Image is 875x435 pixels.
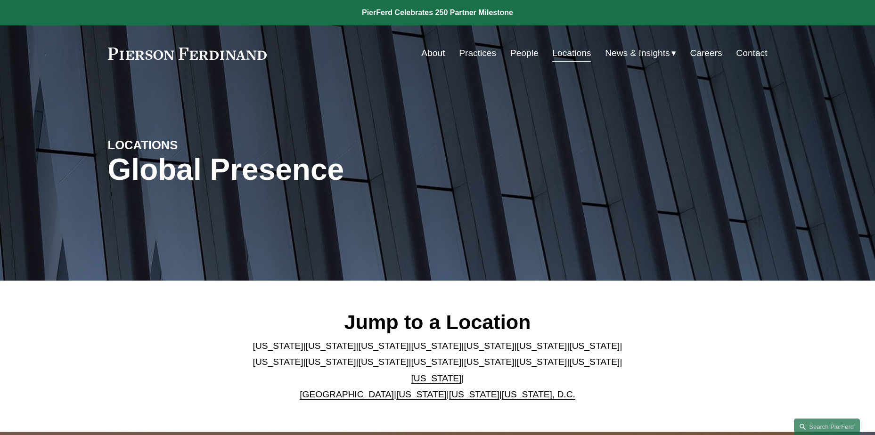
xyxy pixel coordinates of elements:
[502,389,575,399] a: [US_STATE], D.C.
[794,419,860,435] a: Search this site
[396,389,447,399] a: [US_STATE]
[300,389,394,399] a: [GEOGRAPHIC_DATA]
[253,341,303,351] a: [US_STATE]
[306,357,356,367] a: [US_STATE]
[245,310,630,334] h2: Jump to a Location
[411,341,462,351] a: [US_STATE]
[421,44,445,62] a: About
[359,341,409,351] a: [US_STATE]
[690,44,722,62] a: Careers
[411,357,462,367] a: [US_STATE]
[569,341,620,351] a: [US_STATE]
[464,341,514,351] a: [US_STATE]
[253,357,303,367] a: [US_STATE]
[108,153,548,187] h1: Global Presence
[108,137,273,153] h4: LOCATIONS
[449,389,499,399] a: [US_STATE]
[411,373,462,383] a: [US_STATE]
[245,338,630,403] p: | | | | | | | | | | | | | | | | | |
[569,357,620,367] a: [US_STATE]
[736,44,767,62] a: Contact
[359,357,409,367] a: [US_STATE]
[464,357,514,367] a: [US_STATE]
[516,341,567,351] a: [US_STATE]
[605,44,676,62] a: folder dropdown
[510,44,539,62] a: People
[459,44,496,62] a: Practices
[516,357,567,367] a: [US_STATE]
[605,45,670,62] span: News & Insights
[552,44,591,62] a: Locations
[306,341,356,351] a: [US_STATE]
